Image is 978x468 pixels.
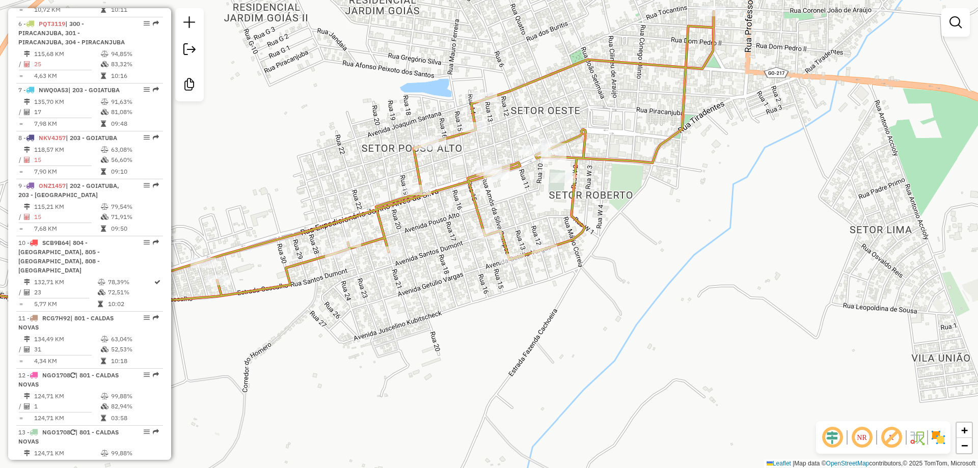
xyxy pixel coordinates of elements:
a: Nova sessão e pesquisa [179,12,200,35]
i: % de utilização da cubagem [98,289,105,295]
em: Rota exportada [153,239,159,245]
a: Leaflet [767,460,791,467]
span: | 804 - [GEOGRAPHIC_DATA], 805 - [GEOGRAPHIC_DATA], 808 - [GEOGRAPHIC_DATA] [18,239,100,274]
td: 7,68 KM [34,224,100,234]
i: Total de Atividades [24,289,30,295]
td: 4,34 KM [34,356,100,366]
td: / [18,212,23,222]
em: Rota exportada [153,134,159,141]
td: = [18,413,23,423]
td: / [18,401,23,411]
em: Opções [144,134,150,141]
i: % de utilização da cubagem [101,346,108,352]
td: 71,91% [111,212,159,222]
span: SCB9B64 [42,239,69,246]
td: = [18,71,23,81]
i: % de utilização do peso [101,450,108,456]
i: Total de Atividades [24,61,30,67]
em: Rota exportada [153,87,159,93]
td: / [18,59,23,69]
span: + [961,424,968,436]
span: 7 - [18,86,120,94]
td: = [18,167,23,177]
span: | 203 - GOIATUBA [66,134,117,142]
td: = [18,224,23,234]
i: Tempo total em rota [101,169,106,175]
td: = [18,119,23,129]
td: 124,71 KM [34,448,100,458]
td: 63,04% [111,334,159,344]
a: Exportar sessão [179,39,200,62]
em: Opções [144,429,150,435]
em: Rota exportada [153,429,159,435]
td: 82,94% [111,401,159,411]
i: Total de Atividades [24,403,30,409]
td: 7,98 KM [34,119,100,129]
i: Distância Total [24,336,30,342]
td: 10:11 [111,5,159,15]
span: RCG7H92 [42,314,70,322]
a: OpenStreetMap [826,460,870,467]
td: 5,77 KM [34,299,97,309]
span: NWQ0A53 [39,86,68,94]
td: 78,39% [107,277,153,287]
td: / [18,344,23,354]
i: % de utilização da cubagem [101,157,108,163]
td: 10:02 [107,299,153,309]
em: Opções [144,315,150,321]
em: Opções [144,239,150,245]
i: % de utilização do peso [101,393,108,399]
img: Exibir/Ocultar setores [930,429,946,446]
td: 7,90 KM [34,167,100,177]
i: Distância Total [24,204,30,210]
span: NGO1708 [42,428,70,436]
td: 91,63% [111,97,159,107]
i: Distância Total [24,147,30,153]
td: 31 [34,344,100,354]
span: Ocultar NR [850,425,874,450]
span: − [961,439,968,452]
td: 132,71 KM [34,277,97,287]
i: % de utilização do peso [101,51,108,57]
i: Tempo total em rota [101,415,106,421]
i: % de utilização da cubagem [101,214,108,220]
span: NKV4J57 [39,134,66,142]
td: 17 [34,107,100,117]
span: 6 - [18,20,125,46]
i: Veículo já utilizado nesta sessão [70,429,75,435]
td: 09:10 [111,167,159,177]
i: Distância Total [24,51,30,57]
td: 83,32% [111,59,159,69]
i: Distância Total [24,393,30,399]
i: % de utilização do peso [101,204,108,210]
td: 135,70 KM [34,97,100,107]
i: Distância Total [24,99,30,105]
td: = [18,5,23,15]
td: 10:18 [111,356,159,366]
i: Total de Atividades [24,214,30,220]
i: % de utilização da cubagem [101,61,108,67]
td: 25 [34,59,100,69]
td: 03:58 [111,413,159,423]
td: 79,54% [111,202,159,212]
td: 94,85% [111,49,159,59]
i: Total de Atividades [24,157,30,163]
span: | 300 - PIRACANJUBA, 301 - PIRACANJUBA, 304 - PIRACANJUBA [18,20,125,46]
td: 118,57 KM [34,145,100,155]
i: % de utilização da cubagem [101,403,108,409]
span: | [793,460,794,467]
td: 15 [34,155,100,165]
td: 56,60% [111,155,159,165]
i: Tempo total em rota [101,226,106,232]
em: Rota exportada [153,372,159,378]
td: 124,71 KM [34,413,100,423]
i: Tempo total em rota [101,73,106,79]
em: Opções [144,87,150,93]
i: Total de Atividades [24,109,30,115]
span: Exibir rótulo [879,425,904,450]
td: = [18,299,23,309]
em: Rota exportada [153,315,159,321]
i: % de utilização do peso [101,99,108,105]
td: 10:16 [111,71,159,81]
span: Ocultar deslocamento [820,425,845,450]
